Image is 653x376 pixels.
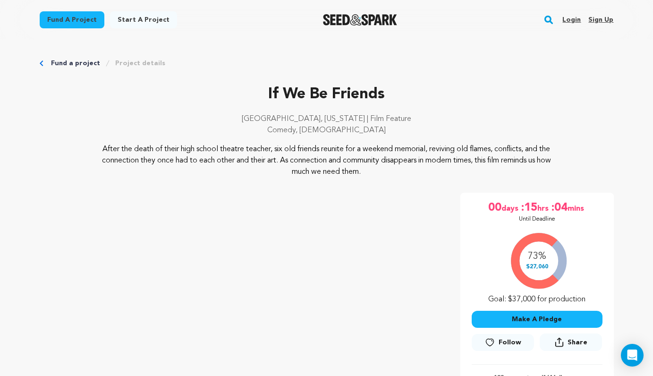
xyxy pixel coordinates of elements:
a: Fund a project [51,59,100,68]
p: If We Be Friends [40,83,614,106]
p: After the death of their high school theatre teacher, six old friends reunite for a weekend memor... [97,144,556,178]
p: Until Deadline [519,215,555,223]
a: Seed&Spark Homepage [323,14,397,26]
a: Follow [472,334,534,351]
span: Follow [499,338,521,347]
span: :15 [520,200,537,215]
a: Fund a project [40,11,104,28]
p: [GEOGRAPHIC_DATA], [US_STATE] | Film Feature [40,113,614,125]
a: Project details [115,59,165,68]
div: Breadcrumb [40,59,614,68]
span: days [501,200,520,215]
span: mins [568,200,586,215]
a: Login [562,12,581,27]
span: Share [540,333,602,355]
span: 00 [488,200,501,215]
button: Make A Pledge [472,311,602,328]
a: Sign up [588,12,613,27]
span: :04 [551,200,568,215]
span: hrs [537,200,551,215]
span: Share [568,338,587,347]
p: Comedy, [DEMOGRAPHIC_DATA] [40,125,614,136]
button: Share [540,333,602,351]
img: Seed&Spark Logo Dark Mode [323,14,397,26]
a: Start a project [110,11,177,28]
div: Open Intercom Messenger [621,344,644,367]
